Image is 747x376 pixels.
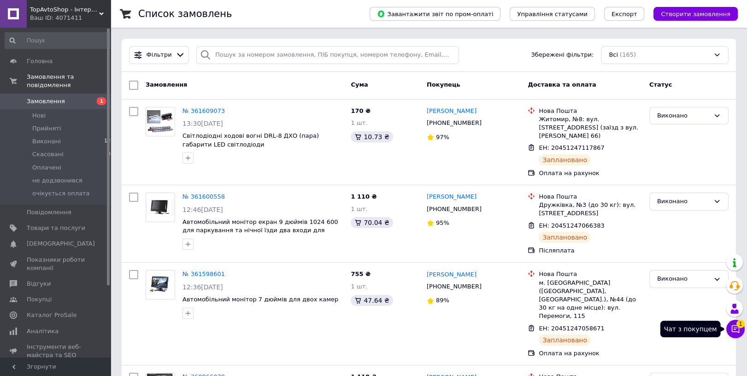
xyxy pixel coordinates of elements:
div: Оплата на рахунок [539,349,641,358]
span: 1 110 ₴ [351,193,376,200]
span: Відгуки [27,280,51,288]
span: Покупець [427,81,460,88]
span: Виконані [32,137,61,146]
button: Чат з покупцем1 [726,320,745,338]
a: № 361609073 [182,107,225,114]
div: 47.64 ₴ [351,295,393,306]
div: 10.73 ₴ [351,131,393,142]
span: Аналітика [27,327,59,335]
span: ЕН: 20451247066383 [539,222,604,229]
a: Автомобільний монітор екран 9 дюймів 1024 600 для паркування та нічної їзди два входи для камер 1... [182,218,338,242]
span: Cума [351,81,368,88]
span: Оплачені [32,164,61,172]
div: Нова Пошта [539,107,641,115]
input: Пошук [5,32,115,49]
span: Статус [649,81,672,88]
span: Експорт [612,11,637,18]
span: Нові [32,112,46,120]
div: Виконано [657,111,710,121]
span: Прийняті [32,124,61,133]
span: 97% [436,134,449,141]
span: Показники роботи компанії [27,256,85,272]
span: Покупці [27,295,52,304]
a: Фото товару [146,270,175,300]
span: TopAvtoShop - Інтернет-магазин автоаксесуарів [30,6,99,14]
span: Замовлення [146,81,187,88]
div: Нова Пошта [539,270,641,278]
div: м. [GEOGRAPHIC_DATA] ([GEOGRAPHIC_DATA], [GEOGRAPHIC_DATA].), №44 (до 30 кг на одне місце): вул. ... [539,279,641,321]
span: Товари та послуги [27,224,85,232]
span: Повідомлення [27,208,71,217]
span: ЕН: 20451247117867 [539,144,604,151]
span: Доставка та оплата [528,81,596,88]
span: Каталог ProSale [27,311,76,319]
span: Скасовані [32,150,64,159]
span: (165) [620,51,636,58]
a: № 361598601 [182,270,225,277]
span: Замовлення та повідомлення [27,73,111,89]
a: Фото товару [146,193,175,222]
div: Чат з покупцем [660,321,721,337]
div: Ваш ID: 4071411 [30,14,111,22]
span: 1 шт. [351,283,367,290]
div: Виконано [657,197,710,206]
a: № 361600558 [182,193,225,200]
span: Завантажити звіт по пром-оплаті [377,10,493,18]
span: 170 ₴ [351,107,371,114]
span: 12:36[DATE] [182,283,223,291]
span: Збережені фільтри: [531,51,594,59]
span: 95% [436,219,449,226]
span: Фільтри [147,51,172,59]
span: [DEMOGRAPHIC_DATA] [27,240,95,248]
a: [PERSON_NAME] [427,193,476,201]
div: 70.04 ₴ [351,217,393,228]
img: Фото товару [146,273,175,297]
div: Житомир, №8: вул. [STREET_ADDRESS] (заїзд з вул. [PERSON_NAME] 66) [539,115,641,141]
div: Заплановано [539,335,591,346]
div: [PHONE_NUMBER] [425,203,483,215]
button: Створити замовлення [653,7,738,21]
span: 755 ₴ [351,270,371,277]
span: ЕН: 20451247058671 [539,325,604,332]
div: [PHONE_NUMBER] [425,117,483,129]
span: не додзвонився [32,176,82,185]
span: 1 [736,318,745,326]
button: Експорт [604,7,645,21]
img: Фото товару [146,110,175,133]
div: Дружківка, №3 (до 30 кг): вул. [STREET_ADDRESS] [539,201,641,217]
div: Виконано [657,274,710,284]
span: Всі [609,51,618,59]
span: 129 [104,137,114,146]
div: Заплановано [539,154,591,165]
span: 89% [436,297,449,304]
div: Нова Пошта [539,193,641,201]
input: Пошук за номером замовлення, ПІБ покупця, номером телефону, Email, номером накладної [196,46,459,64]
span: 12:46[DATE] [182,206,223,213]
span: 1 [97,97,106,105]
span: Управління статусами [517,11,588,18]
a: Фото товару [146,107,175,136]
span: 13:30[DATE] [182,120,223,127]
div: Післяплата [539,247,641,255]
a: Автомобільний монітор 7 дюймів для двох камер [182,296,338,303]
a: Світлодіодні ходові вогні DRL-8 ДХО (пара) габарити LED світлодіоди [182,132,319,148]
span: Інструменти веб-майстра та SEO [27,343,85,359]
span: Головна [27,57,53,65]
span: Створити замовлення [661,11,730,18]
span: Замовлення [27,97,65,106]
img: Фото товару [146,199,175,216]
span: 1 шт. [351,206,367,212]
button: Управління статусами [510,7,595,21]
h1: Список замовлень [138,8,232,19]
a: [PERSON_NAME] [427,270,476,279]
div: Оплата на рахунок [539,169,641,177]
a: [PERSON_NAME] [427,107,476,116]
button: Завантажити звіт по пром-оплаті [370,7,500,21]
div: [PHONE_NUMBER] [425,281,483,293]
a: Створити замовлення [644,10,738,17]
span: очікується оплата [32,189,90,198]
span: 1 шт. [351,119,367,126]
